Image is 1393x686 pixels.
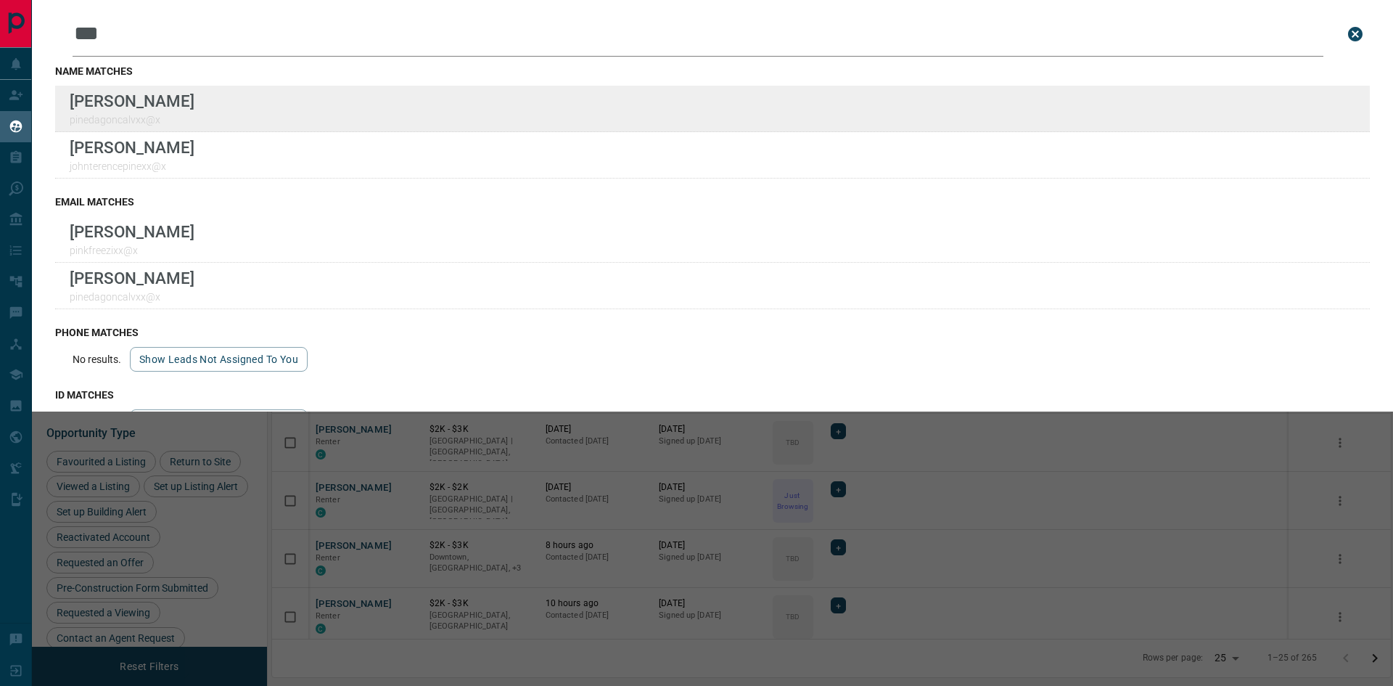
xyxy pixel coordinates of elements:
[73,354,121,365] p: No results.
[70,291,194,303] p: pinedagoncalvxx@x
[70,114,194,126] p: pinedagoncalvxx@x
[55,327,1370,338] h3: phone matches
[55,389,1370,401] h3: id matches
[70,160,194,172] p: johnterencepinexx@x
[1341,20,1370,49] button: close search bar
[55,196,1370,208] h3: email matches
[70,269,194,287] p: [PERSON_NAME]
[70,138,194,157] p: [PERSON_NAME]
[70,245,194,256] p: pinkfreezixx@x
[130,409,308,434] button: show leads not assigned to you
[130,347,308,372] button: show leads not assigned to you
[70,222,194,241] p: [PERSON_NAME]
[55,65,1370,77] h3: name matches
[70,91,194,110] p: [PERSON_NAME]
